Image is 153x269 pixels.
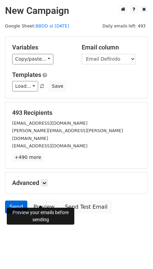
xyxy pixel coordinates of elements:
[119,236,153,269] div: Widget de chat
[82,44,141,51] h5: Email column
[12,143,87,148] small: [EMAIL_ADDRESS][DOMAIN_NAME]
[5,23,69,28] small: Google Sheet:
[12,121,87,126] small: [EMAIL_ADDRESS][DOMAIN_NAME]
[12,179,141,187] h5: Advanced
[35,23,69,28] a: BBDD al [DATE]
[100,22,148,30] span: Daily emails left: 493
[12,128,123,141] small: [PERSON_NAME][EMAIL_ADDRESS][PERSON_NAME][DOMAIN_NAME]
[100,23,148,28] a: Daily emails left: 493
[60,201,112,213] a: Send Test Email
[12,109,141,117] h5: 493 Recipients
[49,81,66,91] button: Save
[12,71,41,78] a: Templates
[119,236,153,269] iframe: Chat Widget
[12,54,53,64] a: Copy/paste...
[12,81,38,91] a: Load...
[29,201,59,213] a: Preview
[7,208,74,225] div: Preview your emails before sending
[5,5,148,17] h2: New Campaign
[12,44,72,51] h5: Variables
[12,153,44,162] a: +490 more
[5,201,27,213] a: Send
